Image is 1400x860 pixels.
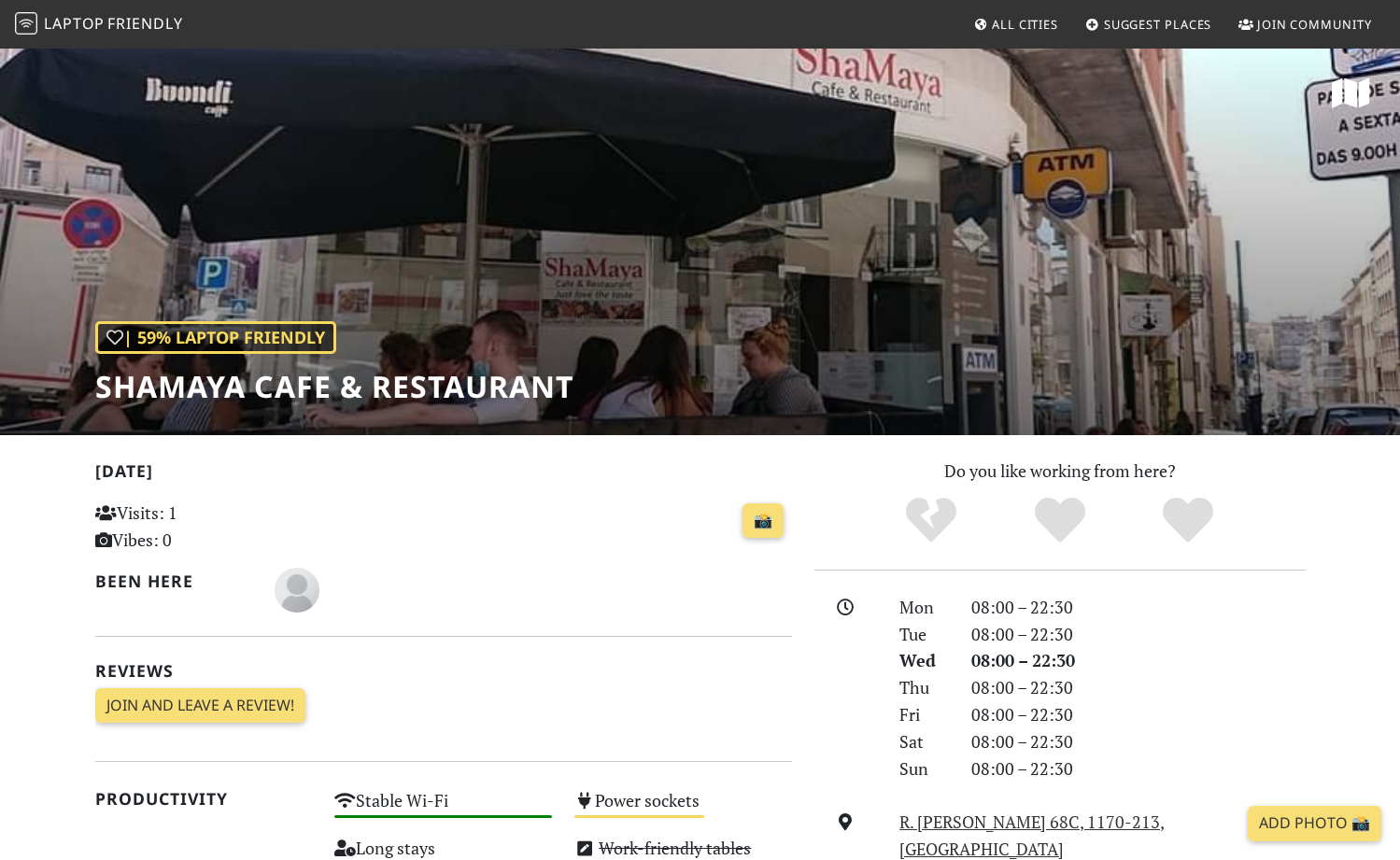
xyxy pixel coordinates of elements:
[960,621,1317,648] div: 08:00 – 22:30
[888,621,959,648] div: Tue
[107,13,182,34] span: Friendly
[814,458,1306,485] p: Do you like working from here?
[960,647,1317,674] div: 08:00 – 22:30
[95,321,336,354] div: | 59% Laptop Friendly
[960,755,1317,782] div: 08:00 – 22:30
[960,701,1317,728] div: 08:00 – 22:30
[867,495,996,546] div: No
[888,647,959,674] div: Wed
[44,13,105,34] span: Laptop
[888,594,959,621] div: Mon
[323,785,563,833] div: Stable Wi-Fi
[888,701,959,728] div: Fri
[15,8,183,41] a: LaptopFriendly LaptopFriendly
[95,500,313,554] p: Visits: 1 Vibes: 0
[95,789,313,809] h2: Productivity
[966,7,1066,41] a: All Cities
[996,495,1124,546] div: Yes
[95,661,792,681] h2: Reviews
[899,811,1165,860] a: R. [PERSON_NAME] 68C, 1170-213, [GEOGRAPHIC_DATA]
[95,369,573,404] h1: ShaMaya Cafe & Restaurant
[95,688,305,724] a: Join and leave a review!
[992,16,1058,33] span: All Cities
[95,461,792,488] h2: [DATE]
[1231,7,1379,41] a: Join Community
[599,837,751,859] s: Work-friendly tables
[888,728,959,755] div: Sat
[960,674,1317,701] div: 08:00 – 22:30
[15,12,37,35] img: LaptopFriendly
[888,674,959,701] div: Thu
[275,577,319,599] span: Max Johansson
[1078,7,1220,41] a: Suggest Places
[742,503,784,539] a: 📸
[95,571,253,591] h2: Been here
[960,594,1317,621] div: 08:00 – 22:30
[275,568,319,613] img: blank-535327c66bd565773addf3077783bbfce4b00ec00e9fd257753287c682c7fa38.png
[888,755,959,782] div: Sun
[1257,16,1372,33] span: Join Community
[563,785,803,833] div: Power sockets
[1124,495,1252,546] div: Definitely!
[1104,16,1212,33] span: Suggest Places
[960,728,1317,755] div: 08:00 – 22:30
[1248,806,1381,841] a: Add Photo 📸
